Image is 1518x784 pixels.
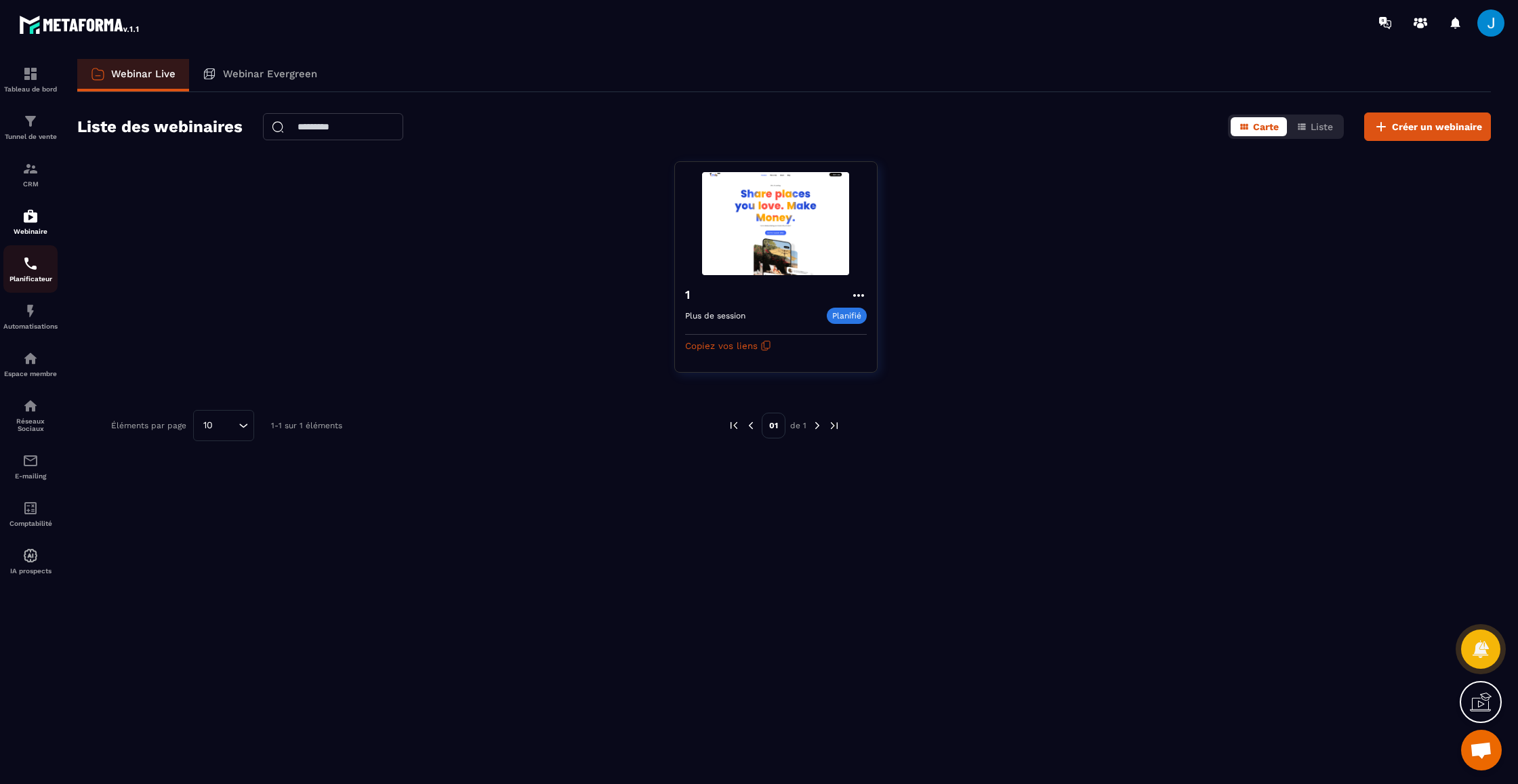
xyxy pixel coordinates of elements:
[1461,730,1502,770] a: Ouvrir le chat
[1253,121,1279,132] span: Carte
[111,68,176,80] p: Webinar Live
[828,419,840,432] img: next
[1311,121,1333,132] span: Liste
[3,103,58,150] a: formationformationTunnel de vente
[22,208,39,224] img: automations
[745,419,757,432] img: prev
[3,442,58,490] a: emailemailE-mailing
[3,370,58,377] p: Espace membre
[3,567,58,575] p: IA prospects
[77,113,243,140] h2: Liste des webinaires
[728,419,740,432] img: prev
[3,340,58,388] a: automationsautomationsEspace membre
[685,335,771,356] button: Copiez vos liens
[22,500,39,516] img: accountant
[22,113,39,129] img: formation
[685,311,745,321] p: Plus de session
[3,275,58,283] p: Planificateur
[22,161,39,177] img: formation
[111,421,186,430] p: Éléments par page
[3,228,58,235] p: Webinaire
[790,420,806,431] p: de 1
[3,323,58,330] p: Automatisations
[22,453,39,469] img: email
[1231,117,1287,136] button: Carte
[1364,112,1491,141] button: Créer un webinaire
[3,198,58,245] a: automationsautomationsWebinaire
[1392,120,1482,133] span: Créer un webinaire
[77,59,189,91] a: Webinar Live
[3,417,58,432] p: Réseaux Sociaux
[22,350,39,367] img: automations
[22,398,39,414] img: social-network
[3,520,58,527] p: Comptabilité
[22,303,39,319] img: automations
[827,308,867,324] p: Planifié
[3,85,58,93] p: Tableau de bord
[3,180,58,188] p: CRM
[22,255,39,272] img: scheduler
[1288,117,1341,136] button: Liste
[22,66,39,82] img: formation
[193,410,254,441] div: Search for option
[3,388,58,442] a: social-networksocial-networkRéseaux Sociaux
[762,413,785,438] p: 01
[199,418,218,433] span: 10
[218,418,235,433] input: Search for option
[3,56,58,103] a: formationformationTableau de bord
[3,293,58,340] a: automationsautomationsAutomatisations
[19,12,141,37] img: logo
[3,150,58,198] a: formationformationCRM
[3,490,58,537] a: accountantaccountantComptabilité
[271,421,342,430] p: 1-1 sur 1 éléments
[3,472,58,480] p: E-mailing
[685,172,867,275] img: webinar-background
[811,419,823,432] img: next
[3,133,58,140] p: Tunnel de vente
[3,245,58,293] a: schedulerschedulerPlanificateur
[685,285,697,304] h4: 1
[22,548,39,564] img: automations
[223,68,317,80] p: Webinar Evergreen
